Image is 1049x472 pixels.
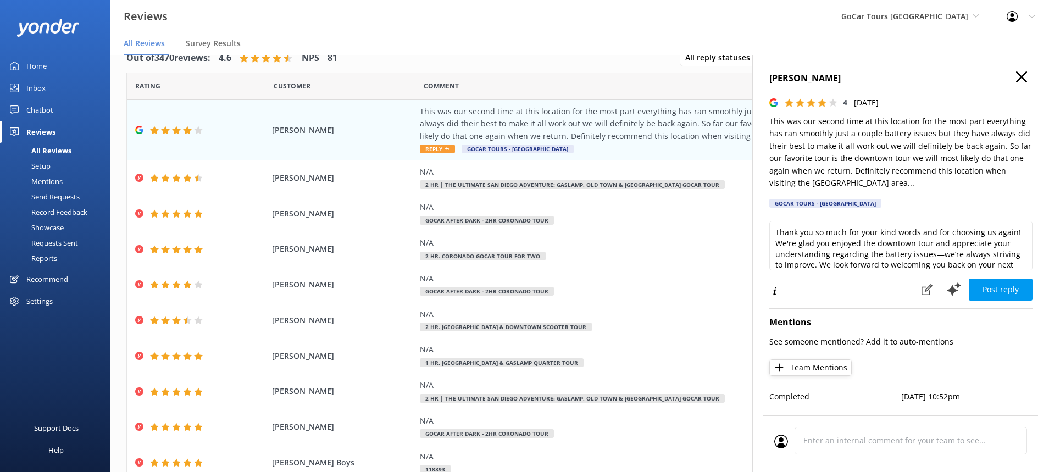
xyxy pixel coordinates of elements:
[26,55,47,77] div: Home
[769,359,852,376] button: Team Mentions
[7,174,110,189] a: Mentions
[124,38,165,49] span: All Reviews
[186,38,241,49] span: Survey Results
[420,394,725,403] span: 2 HR | The Ultimate San Diego Adventure: Gaslamp, Old Town & [GEOGRAPHIC_DATA] GoCar Tour
[843,97,847,108] span: 4
[7,189,80,204] div: Send Requests
[48,439,64,461] div: Help
[769,115,1033,189] p: This was our second time at this location for the most part everything has ran smoothly just a co...
[769,199,881,208] div: GoCar Tours - [GEOGRAPHIC_DATA]
[420,323,592,331] span: 2 hr. [GEOGRAPHIC_DATA] & Downtown Scooter Tour
[272,243,414,255] span: [PERSON_NAME]
[135,81,160,91] span: Date
[272,279,414,291] span: [PERSON_NAME]
[302,51,319,65] h4: NPS
[7,235,110,251] a: Requests Sent
[26,268,68,290] div: Recommend
[272,350,414,362] span: [PERSON_NAME]
[420,415,920,427] div: N/A
[420,451,920,463] div: N/A
[7,174,63,189] div: Mentions
[272,172,414,184] span: [PERSON_NAME]
[774,435,788,448] img: user_profile.svg
[769,221,1033,270] textarea: Thank you so much for your kind words and for choosing us again! We're glad you enjoyed the downt...
[272,385,414,397] span: [PERSON_NAME]
[7,143,110,158] a: All Reviews
[26,290,53,312] div: Settings
[420,166,920,178] div: N/A
[420,216,554,225] span: GoCar After Dark - 2HR Coronado Tour
[124,8,168,25] h3: Reviews
[769,315,1033,330] h4: Mentions
[7,251,110,266] a: Reports
[420,379,920,391] div: N/A
[420,105,920,142] div: This was our second time at this location for the most part everything has ran smoothly just a co...
[7,143,71,158] div: All Reviews
[420,145,455,153] span: Reply
[7,220,64,235] div: Showcase
[26,99,53,121] div: Chatbot
[7,204,110,220] a: Record Feedback
[126,51,210,65] h4: Out of 3470 reviews:
[272,421,414,433] span: [PERSON_NAME]
[26,77,46,99] div: Inbox
[16,19,80,37] img: yonder-white-logo.png
[841,11,968,21] span: GoCar Tours [GEOGRAPHIC_DATA]
[7,158,51,174] div: Setup
[969,279,1033,301] button: Post reply
[7,251,57,266] div: Reports
[272,457,414,469] span: [PERSON_NAME] Boys
[420,252,546,260] span: 2 hr. Coronado GoCar Tour For Two
[7,235,78,251] div: Requests Sent
[420,308,920,320] div: N/A
[420,237,920,249] div: N/A
[7,220,110,235] a: Showcase
[420,358,584,367] span: 1 hr. [GEOGRAPHIC_DATA] & Gaslamp Quarter Tour
[7,158,110,174] a: Setup
[424,81,459,91] span: Question
[274,81,310,91] span: Date
[7,189,110,204] a: Send Requests
[462,145,574,153] span: GoCar Tours - [GEOGRAPHIC_DATA]
[272,208,414,220] span: [PERSON_NAME]
[420,287,554,296] span: GoCar After Dark - 2HR Coronado Tour
[272,124,414,136] span: [PERSON_NAME]
[420,429,554,438] span: GoCar After Dark - 2HR Coronado Tour
[7,204,87,220] div: Record Feedback
[26,121,55,143] div: Reviews
[34,417,79,439] div: Support Docs
[272,314,414,326] span: [PERSON_NAME]
[1016,71,1027,84] button: Close
[420,343,920,356] div: N/A
[420,201,920,213] div: N/A
[769,391,901,403] p: Completed
[769,336,1033,348] p: See someone mentioned? Add it to auto-mentions
[901,391,1033,403] p: [DATE] 10:52pm
[685,52,757,64] span: All reply statuses
[854,97,879,109] p: [DATE]
[420,273,920,285] div: N/A
[769,71,1033,86] h4: [PERSON_NAME]
[328,51,337,65] h4: 81
[219,51,231,65] h4: 4.6
[420,180,725,189] span: 2 HR | The Ultimate San Diego Adventure: Gaslamp, Old Town & [GEOGRAPHIC_DATA] GoCar Tour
